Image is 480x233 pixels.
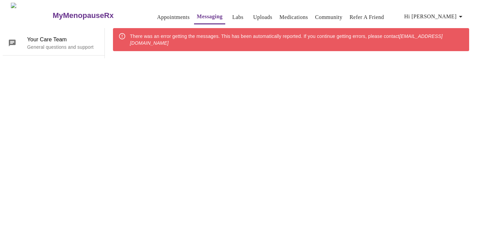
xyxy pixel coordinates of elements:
[194,10,225,24] button: Messaging
[280,13,308,22] a: Medications
[130,30,464,49] div: There was an error getting the messages. This has been automatically reported. If you continue ge...
[197,12,223,21] a: Messaging
[232,13,244,22] a: Labs
[154,10,192,24] button: Appointments
[53,11,114,20] h3: MyMenopauseRx
[277,10,311,24] button: Medications
[157,13,190,22] a: Appointments
[404,12,465,21] span: Hi [PERSON_NAME]
[402,10,467,23] button: Hi [PERSON_NAME]
[27,36,99,44] span: Your Care Team
[312,10,345,24] button: Community
[250,10,275,24] button: Uploads
[315,13,343,22] a: Community
[11,3,52,28] img: MyMenopauseRx Logo
[227,10,249,24] button: Labs
[130,34,443,46] em: [EMAIL_ADDRESS][DOMAIN_NAME]
[27,44,99,50] p: General questions and support
[3,31,104,55] div: Your Care TeamGeneral questions and support
[253,13,272,22] a: Uploads
[347,10,387,24] button: Refer a Friend
[52,4,141,27] a: MyMenopauseRx
[349,13,384,22] a: Refer a Friend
